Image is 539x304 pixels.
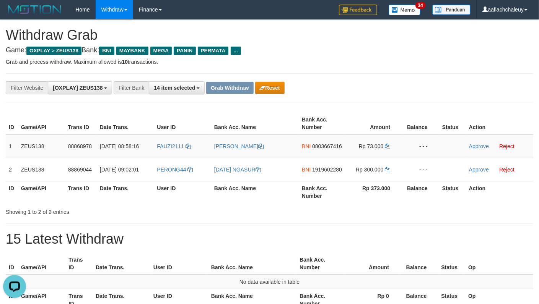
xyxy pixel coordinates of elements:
th: Date Trans. [93,253,150,275]
th: Status [438,253,466,275]
span: [DATE] 08:58:16 [100,143,139,149]
a: Copy 73000 to clipboard [385,143,390,149]
button: Reset [255,82,285,94]
h4: Game: Bank: [6,47,533,54]
span: Copy 1919602280 to clipboard [312,167,342,173]
a: FAUZI2111 [157,143,191,149]
th: Status [439,113,466,134]
a: [PERSON_NAME] [214,143,264,149]
span: MAYBANK [116,47,148,55]
th: Amount [344,253,401,275]
th: User ID [150,253,208,275]
th: ID [6,253,18,275]
span: ... [231,47,241,55]
button: Grab Withdraw [206,82,253,94]
span: Rp 73.000 [359,143,384,149]
a: [DATE] NGASUR [214,167,261,173]
td: No data available in table [6,275,533,289]
a: Reject [499,143,515,149]
th: Game/API [18,181,65,203]
a: PERONG44 [157,167,193,173]
div: Filter Bank [114,81,149,94]
div: Showing 1 to 2 of 2 entries [6,205,219,216]
span: BNI [302,167,311,173]
button: 14 item selected [149,81,205,94]
th: Game/API [18,113,65,134]
td: ZEUS138 [18,158,65,181]
span: 34 [415,2,426,9]
img: Button%20Memo.svg [389,5,421,15]
th: Balance [402,181,439,203]
span: OXPLAY > ZEUS138 [26,47,81,55]
td: 1 [6,134,18,158]
td: - - - [402,158,439,181]
th: Action [466,181,533,203]
div: Filter Website [6,81,48,94]
button: [OXPLAY] ZEUS138 [48,81,112,94]
span: BNI [99,47,114,55]
th: User ID [154,113,211,134]
span: Rp 300.000 [356,167,383,173]
span: [OXPLAY] ZEUS138 [53,85,103,91]
th: ID [6,181,18,203]
span: 88869044 [68,167,92,173]
th: Amount [346,113,402,134]
th: Bank Acc. Number [299,113,346,134]
h1: Withdraw Grab [6,27,533,43]
span: 14 item selected [154,85,195,91]
button: Open LiveChat chat widget [3,3,26,26]
th: Bank Acc. Name [211,113,299,134]
th: User ID [154,181,211,203]
a: Approve [469,167,489,173]
th: Date Trans. [97,181,154,203]
th: Balance [402,113,439,134]
th: Status [439,181,466,203]
strong: 10 [122,59,128,65]
td: ZEUS138 [18,134,65,158]
span: [DATE] 09:02:01 [100,167,139,173]
th: Bank Acc. Name [211,181,299,203]
span: MEGA [150,47,172,55]
th: Trans ID [65,113,97,134]
th: Bank Acc. Number [296,253,344,275]
span: FAUZI2111 [157,143,184,149]
td: - - - [402,134,439,158]
th: Game/API [18,253,65,275]
span: PANIN [174,47,195,55]
th: Action [466,113,533,134]
img: MOTION_logo.png [6,4,64,15]
span: PERMATA [198,47,229,55]
th: Op [465,253,533,275]
th: Trans ID [65,253,93,275]
p: Grab and process withdraw. Maximum allowed is transactions. [6,58,533,66]
span: BNI [302,143,311,149]
a: Reject [499,167,515,173]
span: Copy 0803667416 to clipboard [312,143,342,149]
th: Bank Acc. Name [208,253,296,275]
th: Rp 373.000 [346,181,402,203]
th: Trans ID [65,181,97,203]
span: PERONG44 [157,167,186,173]
th: Bank Acc. Number [299,181,346,203]
th: ID [6,113,18,134]
th: Balance [401,253,438,275]
img: panduan.png [432,5,471,15]
h1: 15 Latest Withdraw [6,231,533,247]
a: Copy 300000 to clipboard [385,167,390,173]
img: Feedback.jpg [339,5,377,15]
span: 88868978 [68,143,92,149]
th: Date Trans. [97,113,154,134]
td: 2 [6,158,18,181]
a: Approve [469,143,489,149]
